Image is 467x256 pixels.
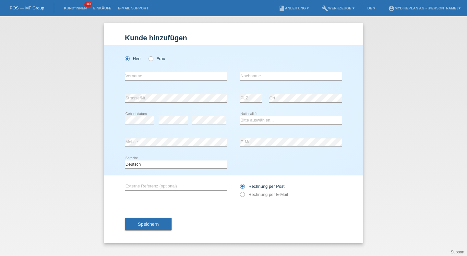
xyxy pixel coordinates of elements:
[275,6,312,10] a: bookAnleitung ▾
[240,192,244,200] input: Rechnung per E-Mail
[240,184,284,189] label: Rechnung per Post
[149,56,153,60] input: Frau
[451,250,464,254] a: Support
[125,34,342,42] h1: Kunde hinzufügen
[10,6,44,10] a: POS — MF Group
[138,222,159,227] span: Speichern
[318,6,358,10] a: buildWerkzeuge ▾
[84,2,92,7] span: 100
[149,56,165,61] label: Frau
[125,56,141,61] label: Herr
[240,184,244,192] input: Rechnung per Post
[125,56,129,60] input: Herr
[322,5,328,12] i: build
[90,6,114,10] a: Einkäufe
[240,192,288,197] label: Rechnung per E-Mail
[61,6,90,10] a: Kund*innen
[385,6,464,10] a: account_circleMybikeplan AG - [PERSON_NAME] ▾
[125,218,172,230] button: Speichern
[279,5,285,12] i: book
[388,5,395,12] i: account_circle
[115,6,152,10] a: E-Mail Support
[364,6,378,10] a: DE ▾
